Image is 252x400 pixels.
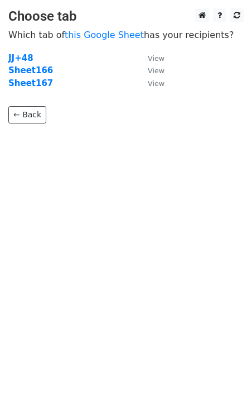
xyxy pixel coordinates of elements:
[148,79,164,88] small: View
[137,78,164,88] a: View
[8,53,33,63] a: JJ+48
[65,30,144,40] a: this Google Sheet
[148,66,164,75] small: View
[8,78,53,88] a: Sheet167
[137,65,164,75] a: View
[8,8,244,25] h3: Choose tab
[196,346,252,400] iframe: Chat Widget
[8,65,53,75] a: Sheet166
[8,106,46,123] a: ← Back
[8,29,244,41] p: Which tab of has your recipients?
[148,54,164,63] small: View
[137,53,164,63] a: View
